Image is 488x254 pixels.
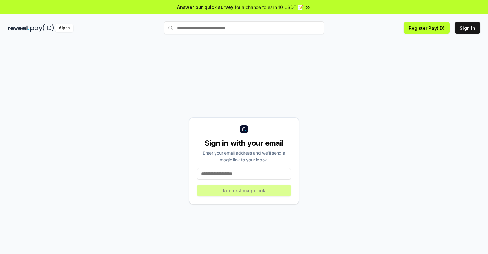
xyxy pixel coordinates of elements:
span: Answer our quick survey [177,4,233,11]
img: pay_id [30,24,54,32]
span: for a chance to earn 10 USDT 📝 [235,4,303,11]
div: Enter your email address and we’ll send a magic link to your inbox. [197,150,291,163]
div: Alpha [55,24,73,32]
button: Sign In [455,22,480,34]
div: Sign in with your email [197,138,291,148]
img: logo_small [240,125,248,133]
img: reveel_dark [8,24,29,32]
button: Register Pay(ID) [404,22,450,34]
